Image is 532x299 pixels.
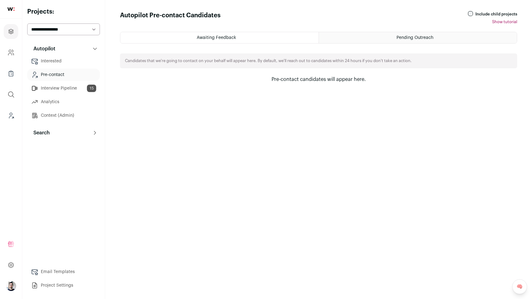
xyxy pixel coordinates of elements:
a: Interview Pipeline15 [27,82,100,95]
a: 🧠 [512,279,527,294]
a: Pending Outreach [319,32,517,43]
h1: Autopilot Pre-contact Candidates [120,11,221,24]
a: Leads (Backoffice) [4,108,18,123]
img: wellfound-shorthand-0d5821cbd27db2630d0214b213865d53afaa358527fdda9d0ea32b1df1b89c2c.svg [7,7,15,11]
button: Open dropdown [6,281,16,291]
span: Awaiting Feedback [197,36,236,40]
h2: Projects: [27,7,100,16]
button: Autopilot [27,43,100,55]
p: Autopilot [30,45,55,53]
div: Pre-contact candidates will appear here. [241,76,396,83]
span: 15 [87,85,96,92]
span: Pending Outreach [397,36,433,40]
div: Candidates that we're going to contact on your behalf will appear here. By default, we'll reach o... [120,53,517,68]
button: Show tutorial [492,19,517,24]
a: Project Settings [27,279,100,292]
a: Context (Admin) [27,109,100,122]
a: Company Lists [4,66,18,81]
a: Interested [27,55,100,67]
a: Projects [4,24,18,39]
a: Analytics [27,96,100,108]
button: Search [27,127,100,139]
a: Company and ATS Settings [4,45,18,60]
img: 10051957-medium_jpg [6,281,16,291]
p: Search [30,129,50,137]
a: Pre-contact [27,69,100,81]
a: Email Templates [27,266,100,278]
label: Include child projects [475,12,517,17]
